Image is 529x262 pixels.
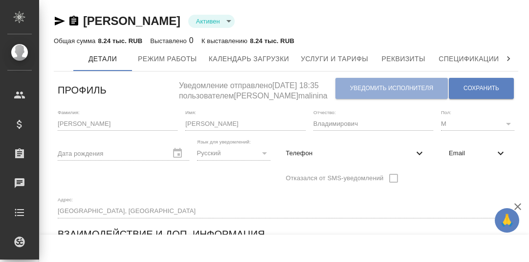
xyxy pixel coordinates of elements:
[98,37,142,45] p: 8.24 тыс. RUB
[179,75,335,101] h5: Уведомление отправлено [DATE] 18:35 пользователем [PERSON_NAME]malinina
[197,146,270,160] div: Русский
[201,37,250,45] p: К выставлению
[441,117,514,131] div: М
[380,53,427,65] span: Реквизиты
[449,148,495,158] span: Email
[58,110,80,115] label: Фамилия:
[83,14,180,27] a: [PERSON_NAME]
[54,37,98,45] p: Общая сумма
[209,53,289,65] span: Календарь загрузки
[79,53,126,65] span: Детали
[286,148,414,158] span: Телефон
[138,53,197,65] span: Режим работы
[188,15,235,28] div: Активен
[193,17,223,25] button: Активен
[197,140,251,144] label: Язык для уведомлений:
[54,15,66,27] button: Скопировать ссылку для ЯМессенджера
[58,226,265,242] h6: Взаимодействие и доп. информация
[463,84,499,93] span: Сохранить
[150,37,189,45] p: Выставлено
[301,53,368,65] span: Услуги и тарифы
[441,110,451,115] label: Пол:
[185,110,196,115] label: Имя:
[58,82,107,98] h6: Профиль
[250,37,294,45] p: 8.24 тыс. RUB
[278,143,433,164] div: Телефон
[439,53,499,65] span: Спецификации
[441,143,514,164] div: Email
[495,208,519,233] button: 🙏
[449,78,514,99] button: Сохранить
[286,173,384,183] span: Отказался от SMS-уведомлений
[150,35,194,47] div: 0
[58,197,73,202] label: Адрес:
[499,210,515,231] span: 🙏
[313,110,336,115] label: Отчество:
[68,15,80,27] button: Скопировать ссылку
